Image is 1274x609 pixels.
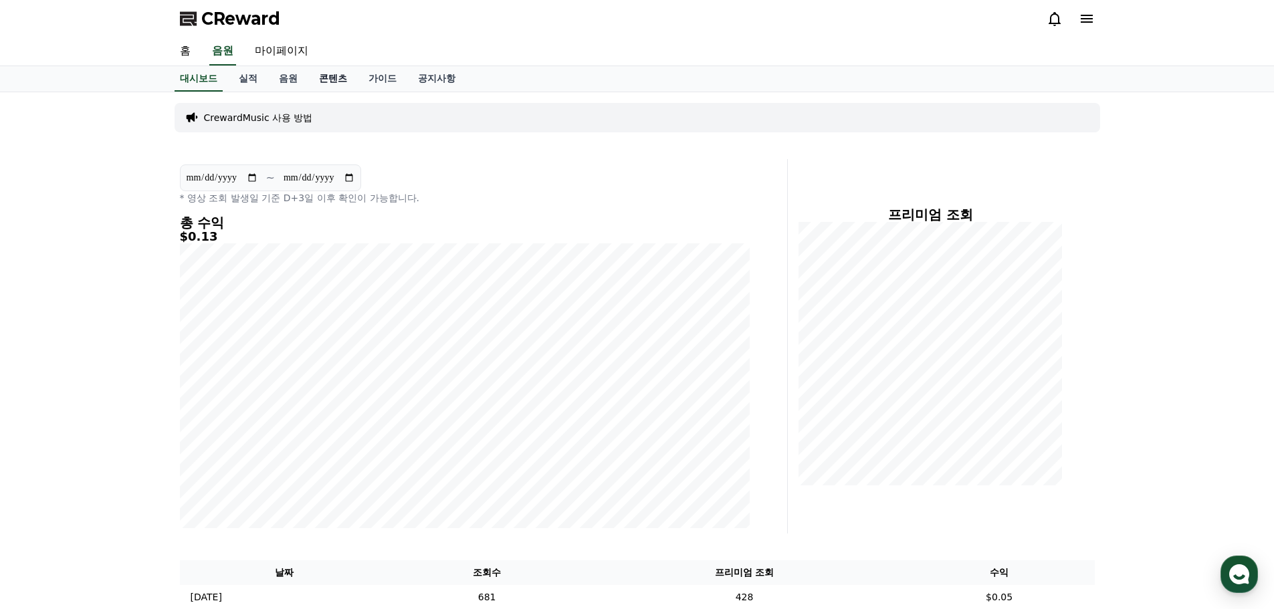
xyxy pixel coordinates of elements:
[180,8,280,29] a: CReward
[358,66,407,92] a: 가이드
[173,424,257,457] a: 설정
[180,560,389,585] th: 날짜
[88,424,173,457] a: 대화
[228,66,268,92] a: 실적
[389,560,585,585] th: 조회수
[407,66,466,92] a: 공지사항
[308,66,358,92] a: 콘텐츠
[585,560,904,585] th: 프리미엄 조회
[904,560,1095,585] th: 수익
[201,8,280,29] span: CReward
[169,37,201,66] a: 홈
[180,191,750,205] p: * 영상 조회 발생일 기준 D+3일 이후 확인이 가능합니다.
[268,66,308,92] a: 음원
[266,170,275,186] p: ~
[4,424,88,457] a: 홈
[209,37,236,66] a: 음원
[180,215,750,230] h4: 총 수익
[207,444,223,455] span: 설정
[175,66,223,92] a: 대시보드
[204,111,313,124] a: CrewardMusic 사용 방법
[191,590,222,604] p: [DATE]
[799,207,1063,222] h4: 프리미엄 조회
[180,230,750,243] h5: $0.13
[42,444,50,455] span: 홈
[244,37,319,66] a: 마이페이지
[122,445,138,455] span: 대화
